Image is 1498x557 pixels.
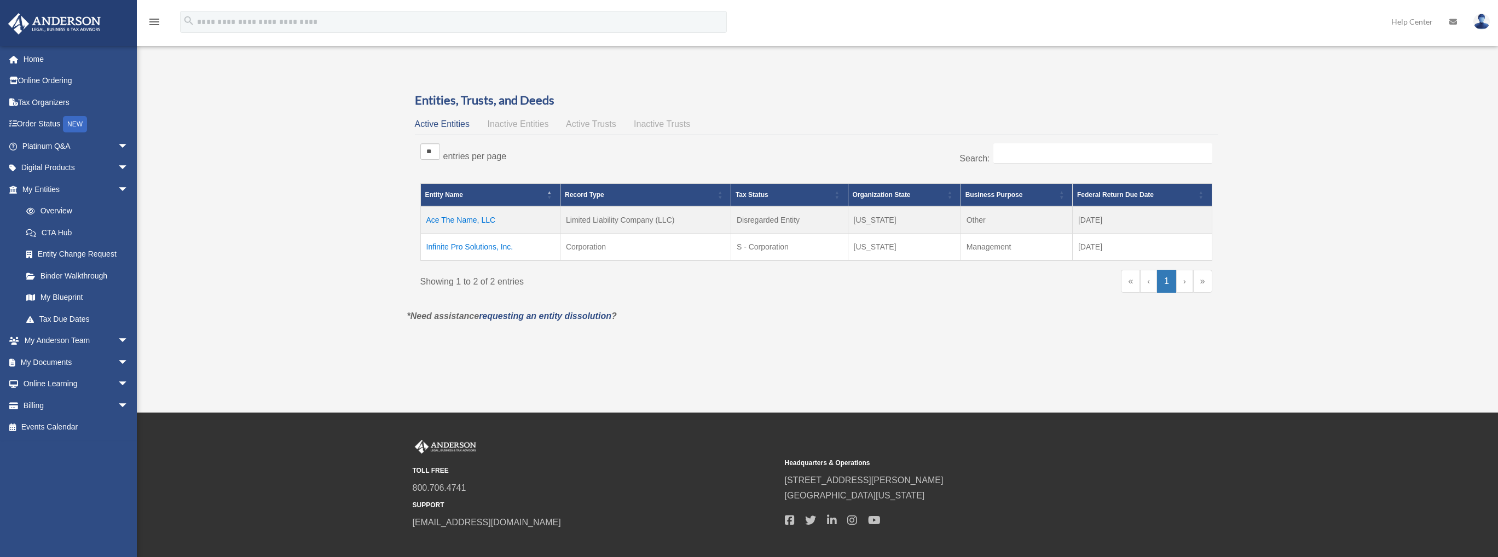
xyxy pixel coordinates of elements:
[848,184,961,207] th: Organization State: Activate to sort
[731,206,848,234] td: Disregarded Entity
[415,119,470,129] span: Active Entities
[8,416,145,438] a: Events Calendar
[8,330,145,352] a: My Anderson Teamarrow_drop_down
[8,70,145,92] a: Online Ordering
[148,15,161,28] i: menu
[15,308,140,330] a: Tax Due Dates
[1473,14,1490,30] img: User Pic
[785,475,944,485] a: [STREET_ADDRESS][PERSON_NAME]
[961,184,1072,207] th: Business Purpose: Activate to sort
[420,270,808,289] div: Showing 1 to 2 of 2 entries
[736,191,768,199] span: Tax Status
[425,191,463,199] span: Entity Name
[961,234,1072,261] td: Management
[413,440,478,454] img: Anderson Advisors Platinum Portal
[560,234,731,261] td: Corporation
[479,311,611,321] a: requesting an entity dissolution
[118,157,140,179] span: arrow_drop_down
[1072,206,1212,234] td: [DATE]
[183,15,195,27] i: search
[8,48,145,70] a: Home
[8,351,145,373] a: My Documentsarrow_drop_down
[118,373,140,396] span: arrow_drop_down
[965,191,1023,199] span: Business Purpose
[961,206,1072,234] td: Other
[407,311,617,321] em: *Need assistance ?
[731,184,848,207] th: Tax Status: Activate to sort
[8,394,145,416] a: Billingarrow_drop_down
[487,119,548,129] span: Inactive Entities
[443,152,507,161] label: entries per page
[959,154,990,163] label: Search:
[118,394,140,417] span: arrow_drop_down
[413,483,466,492] a: 800.706.4741
[1121,270,1140,293] a: First
[148,19,161,28] a: menu
[8,157,145,179] a: Digital Productsarrow_drop_down
[1072,234,1212,261] td: [DATE]
[1072,184,1212,207] th: Federal Return Due Date: Activate to sort
[15,287,140,309] a: My Blueprint
[63,116,87,132] div: NEW
[848,234,961,261] td: [US_STATE]
[560,206,731,234] td: Limited Liability Company (LLC)
[118,351,140,374] span: arrow_drop_down
[420,206,560,234] td: Ace The Name, LLC
[420,234,560,261] td: Infinite Pro Solutions, Inc.
[15,200,134,222] a: Overview
[785,457,1149,469] small: Headquarters & Operations
[785,491,925,500] a: [GEOGRAPHIC_DATA][US_STATE]
[1140,270,1157,293] a: Previous
[731,234,848,261] td: S - Corporation
[15,222,140,243] a: CTA Hub
[413,518,561,527] a: [EMAIL_ADDRESS][DOMAIN_NAME]
[566,119,616,129] span: Active Trusts
[415,92,1218,109] h3: Entities, Trusts, and Deeds
[8,91,145,113] a: Tax Organizers
[118,330,140,352] span: arrow_drop_down
[413,465,777,477] small: TOLL FREE
[8,113,145,136] a: Order StatusNEW
[8,135,145,157] a: Platinum Q&Aarrow_drop_down
[413,500,777,511] small: SUPPORT
[560,184,731,207] th: Record Type: Activate to sort
[5,13,104,34] img: Anderson Advisors Platinum Portal
[8,373,145,395] a: Online Learningarrow_drop_down
[15,243,140,265] a: Entity Change Request
[118,178,140,201] span: arrow_drop_down
[848,206,961,234] td: [US_STATE]
[853,191,911,199] span: Organization State
[420,184,560,207] th: Entity Name: Activate to invert sorting
[15,265,140,287] a: Binder Walkthrough
[118,135,140,158] span: arrow_drop_down
[1077,191,1154,199] span: Federal Return Due Date
[634,119,690,129] span: Inactive Trusts
[1157,270,1176,293] a: 1
[565,191,604,199] span: Record Type
[1176,270,1193,293] a: Next
[8,178,140,200] a: My Entitiesarrow_drop_down
[1193,270,1212,293] a: Last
